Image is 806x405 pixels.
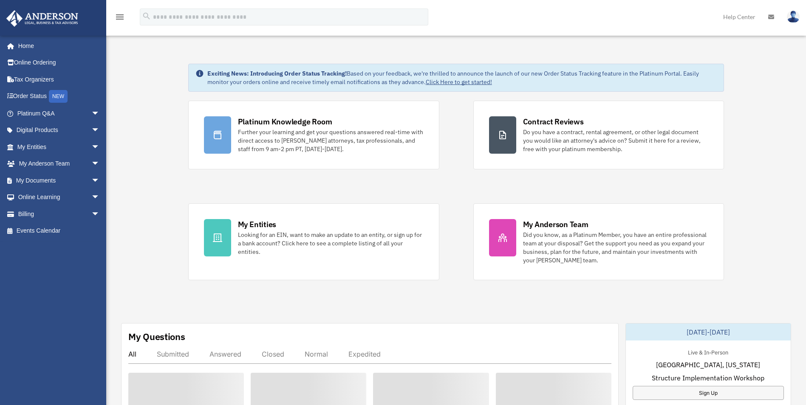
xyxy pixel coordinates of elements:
div: Do you have a contract, rental agreement, or other legal document you would like an attorney's ad... [523,128,709,153]
img: User Pic [787,11,800,23]
a: My Documentsarrow_drop_down [6,172,113,189]
a: Click Here to get started! [426,78,492,86]
div: [DATE]-[DATE] [626,323,791,340]
a: My Entities Looking for an EIN, want to make an update to an entity, or sign up for a bank accoun... [188,203,439,280]
div: Looking for an EIN, want to make an update to an entity, or sign up for a bank account? Click her... [238,231,424,256]
span: arrow_drop_down [91,155,108,173]
div: Platinum Knowledge Room [238,116,332,127]
span: [GEOGRAPHIC_DATA], [US_STATE] [656,360,760,370]
div: My Questions [128,330,185,343]
a: Online Learningarrow_drop_down [6,189,113,206]
div: Contract Reviews [523,116,584,127]
span: arrow_drop_down [91,172,108,189]
div: Did you know, as a Platinum Member, you have an entire professional team at your disposal? Get th... [523,231,709,264]
a: Platinum Q&Aarrow_drop_down [6,105,113,122]
div: NEW [49,90,68,103]
span: arrow_drop_down [91,138,108,156]
div: Further your learning and get your questions answered real-time with direct access to [PERSON_NAM... [238,128,424,153]
a: My Anderson Team Did you know, as a Platinum Member, you have an entire professional team at your... [473,203,724,280]
a: menu [115,15,125,22]
a: Events Calendar [6,222,113,239]
span: Structure Implementation Workshop [652,373,764,383]
a: Online Ordering [6,54,113,71]
div: My Entities [238,219,276,230]
i: menu [115,12,125,22]
img: Anderson Advisors Platinum Portal [4,10,81,27]
div: Closed [262,350,284,358]
i: search [142,11,151,21]
a: Tax Organizers [6,71,113,88]
a: Contract Reviews Do you have a contract, rental agreement, or other legal document you would like... [473,101,724,169]
strong: Exciting News: Introducing Order Status Tracking! [207,70,347,77]
a: Order StatusNEW [6,88,113,105]
div: Live & In-Person [681,347,735,356]
div: Submitted [157,350,189,358]
a: My Anderson Teamarrow_drop_down [6,155,113,172]
div: My Anderson Team [523,219,588,230]
div: Expedited [348,350,381,358]
a: My Entitiesarrow_drop_down [6,138,113,155]
span: arrow_drop_down [91,122,108,139]
a: Platinum Knowledge Room Further your learning and get your questions answered real-time with dire... [188,101,439,169]
span: arrow_drop_down [91,105,108,122]
a: Home [6,37,108,54]
span: arrow_drop_down [91,205,108,223]
a: Billingarrow_drop_down [6,205,113,222]
a: Digital Productsarrow_drop_down [6,122,113,139]
div: Answered [209,350,241,358]
a: Sign Up [633,386,784,400]
span: arrow_drop_down [91,189,108,206]
div: Normal [305,350,328,358]
div: Based on your feedback, we're thrilled to announce the launch of our new Order Status Tracking fe... [207,69,717,86]
div: All [128,350,136,358]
